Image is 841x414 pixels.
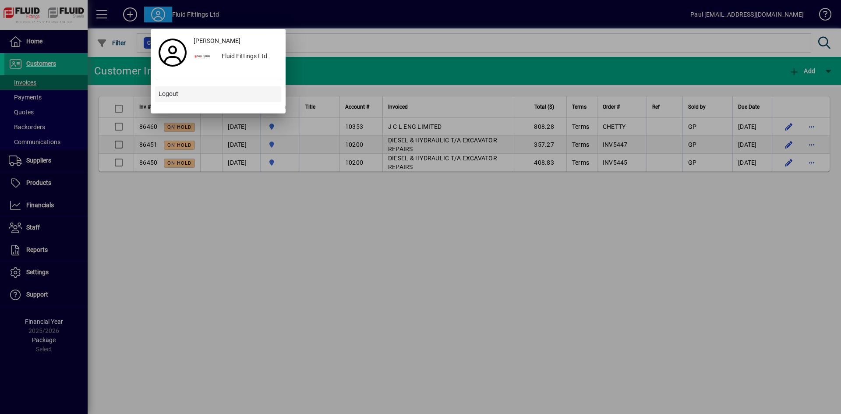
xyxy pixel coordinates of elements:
a: [PERSON_NAME] [190,33,281,49]
button: Logout [155,86,281,102]
div: Fluid Fittings Ltd [215,49,281,65]
span: Logout [159,89,178,99]
span: [PERSON_NAME] [194,36,240,46]
a: Profile [155,45,190,60]
button: Fluid Fittings Ltd [190,49,281,65]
